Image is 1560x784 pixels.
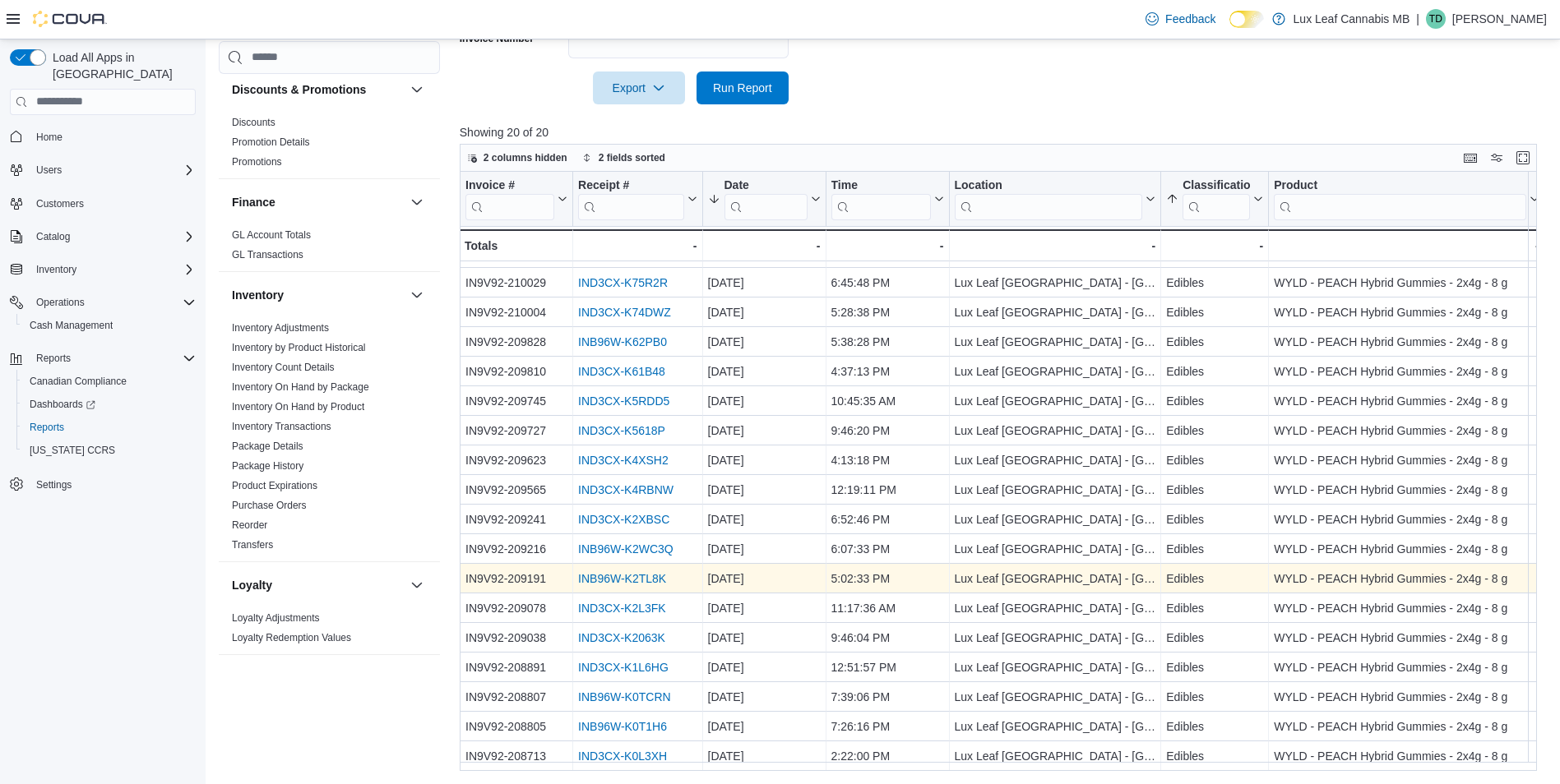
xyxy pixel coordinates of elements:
[232,632,351,643] a: Loyalty Redemption Values
[30,293,91,312] button: Operations
[465,273,567,293] div: IN9V92-210029
[407,575,427,595] button: Loyalty
[30,127,196,147] span: Home
[30,227,76,247] button: Catalog
[831,746,943,766] div: 2:22:00 PM
[1166,362,1263,381] div: Edibles
[954,717,1155,736] div: Lux Leaf [GEOGRAPHIC_DATA] - [GEOGRAPHIC_DATA]
[831,598,943,618] div: 11:17:36 AM
[232,156,282,168] a: Promotions
[954,178,1142,193] div: Location
[1274,302,1539,322] div: WYLD - PEACH Hybrid Gummies - 2x4g - 8 g
[232,136,310,148] a: Promotion Details
[36,230,70,243] span: Catalog
[831,332,943,352] div: 5:38:28 PM
[1166,539,1263,559] div: Edibles
[465,391,567,411] div: IN9V92-209745
[954,362,1155,381] div: Lux Leaf [GEOGRAPHIC_DATA] - [GEOGRAPHIC_DATA]
[407,192,427,212] button: Finance
[707,480,820,500] div: [DATE]
[578,720,667,733] a: INB96W-K0T1H6
[219,608,440,654] div: Loyalty
[576,148,672,168] button: 2 fields sorted
[1274,687,1539,707] div: WYLD - PEACH Hybrid Gummies - 2x4g - 8 g
[1166,717,1263,736] div: Edibles
[1166,332,1263,352] div: Edibles
[484,151,567,164] span: 2 columns hidden
[954,480,1155,500] div: Lux Leaf [GEOGRAPHIC_DATA] - [GEOGRAPHIC_DATA]
[578,178,683,193] div: Receipt #
[954,236,1155,256] div: -
[954,569,1155,588] div: Lux Leaf [GEOGRAPHIC_DATA] - [GEOGRAPHIC_DATA]
[707,243,820,263] div: [DATE]
[1274,450,1539,470] div: WYLD - PEACH Hybrid Gummies - 2x4g - 8 g
[232,116,275,129] span: Discounts
[1513,148,1533,168] button: Enter fullscreen
[707,421,820,440] div: [DATE]
[831,569,943,588] div: 5:02:33 PM
[232,631,351,644] span: Loyalty Redemption Values
[3,125,202,149] button: Home
[954,391,1155,411] div: Lux Leaf [GEOGRAPHIC_DATA] - [GEOGRAPHIC_DATA]
[1274,657,1539,677] div: WYLD - PEACH Hybrid Gummies - 2x4g - 8 g
[232,117,275,128] a: Discounts
[219,113,440,178] div: Discounts & Promotions
[23,371,196,391] span: Canadian Compliance
[1166,687,1263,707] div: Edibles
[36,352,71,365] span: Reports
[599,151,665,164] span: 2 fields sorted
[30,293,196,312] span: Operations
[724,178,807,219] div: Date
[1166,746,1263,766] div: Edibles
[232,249,303,261] a: GL Transactions
[707,236,820,256] div: -
[593,71,685,104] button: Export
[831,657,943,677] div: 12:51:57 PM
[1274,510,1539,529] div: WYLD - PEACH Hybrid Gummies - 2x4g - 8 g
[465,450,567,470] div: IN9V92-209623
[465,717,567,736] div: IN9V92-208805
[831,510,943,529] div: 6:52:46 PM
[232,81,404,98] button: Discounts & Promotions
[707,391,820,411] div: [DATE]
[1274,391,1539,411] div: WYLD - PEACH Hybrid Gummies - 2x4g - 8 g
[232,322,329,334] a: Inventory Adjustments
[232,342,366,353] a: Inventory by Product Historical
[30,227,196,247] span: Catalog
[578,365,665,378] a: IND3CX-K61B48
[30,348,77,368] button: Reports
[954,450,1155,470] div: Lux Leaf [GEOGRAPHIC_DATA] - [GEOGRAPHIC_DATA]
[1416,9,1419,29] p: |
[707,628,820,648] div: [DATE]
[1183,178,1250,193] div: Classification
[465,480,567,500] div: IN9V92-209565
[1166,510,1263,529] div: Edibles
[1274,362,1539,381] div: WYLD - PEACH Hybrid Gummies - 2x4g - 8 g
[831,480,943,500] div: 12:19:11 PM
[1274,178,1539,219] button: Product
[707,332,820,352] div: [DATE]
[1166,480,1263,500] div: Edibles
[1274,332,1539,352] div: WYLD - PEACH Hybrid Gummies - 2x4g - 8 g
[232,381,369,393] a: Inventory On Hand by Package
[465,302,567,322] div: IN9V92-210004
[219,318,440,561] div: Inventory
[831,421,943,440] div: 9:46:20 PM
[23,440,122,460] a: [US_STATE] CCRS
[578,306,671,319] a: IND3CX-K74DWZ
[578,661,669,674] a: IND3CX-K1L6HG
[465,362,567,381] div: IN9V92-209810
[831,178,943,219] button: Time
[30,375,127,388] span: Canadian Compliance
[578,178,697,219] button: Receipt #
[232,499,307,512] span: Purchase Orders
[578,483,674,496] a: IND3CX-K4RBNW
[232,155,282,168] span: Promotions
[1166,569,1263,588] div: Edibles
[707,569,820,588] div: [DATE]
[831,178,930,219] div: Time
[1229,11,1264,28] input: Dark Mode
[232,459,303,473] span: Package History
[36,164,62,177] span: Users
